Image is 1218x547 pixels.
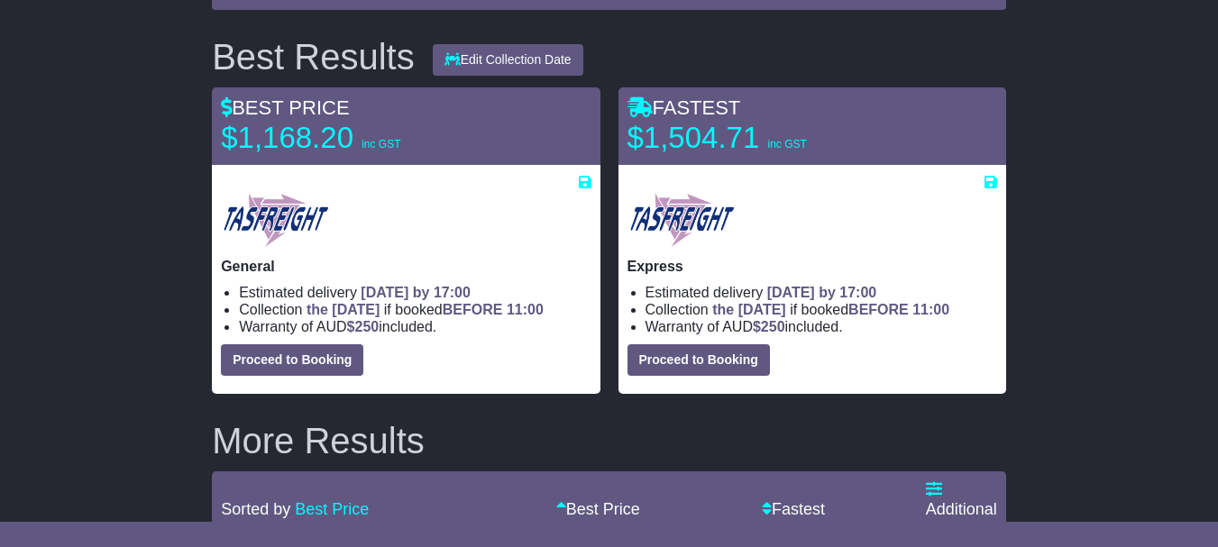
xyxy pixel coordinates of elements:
[627,344,770,376] button: Proceed to Booking
[762,500,825,518] a: Fastest
[362,138,400,150] span: inc GST
[433,44,583,76] button: Edit Collection Date
[221,96,349,119] span: BEST PRICE
[221,500,290,518] span: Sorted by
[556,500,640,518] a: Best Price
[848,302,909,317] span: BEFORE
[307,302,380,317] span: the [DATE]
[221,191,330,249] img: Tasfreight: General
[239,284,591,301] li: Estimated delivery
[203,37,424,77] div: Best Results
[307,302,544,317] span: if booked
[767,138,806,150] span: inc GST
[767,285,877,300] span: [DATE] by 17:00
[761,319,785,334] span: 250
[712,302,785,317] span: the [DATE]
[221,344,363,376] button: Proceed to Booking
[361,285,471,300] span: [DATE] by 17:00
[627,258,997,275] p: Express
[627,120,853,156] p: $1,504.71
[753,319,785,334] span: $
[912,302,949,317] span: 11:00
[212,421,1006,460] h2: More Results
[926,480,997,537] a: Additional Filters
[712,302,949,317] span: if booked
[646,318,997,335] li: Warranty of AUD included.
[295,500,369,518] a: Best Price
[443,302,503,317] span: BEFORE
[221,258,591,275] p: General
[646,284,997,301] li: Estimated delivery
[239,301,591,318] li: Collection
[221,120,446,156] p: $1,168.20
[507,302,544,317] span: 11:00
[239,318,591,335] li: Warranty of AUD included.
[355,319,380,334] span: 250
[627,96,741,119] span: FASTEST
[627,191,737,249] img: Tasfreight: Express
[646,301,997,318] li: Collection
[347,319,380,334] span: $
